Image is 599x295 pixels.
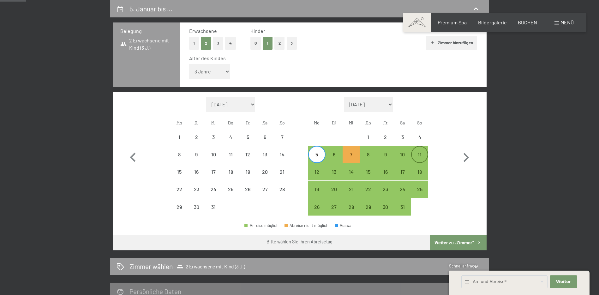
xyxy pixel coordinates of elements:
div: Sun Dec 28 2025 [273,181,291,198]
div: Abreise nicht möglich [205,198,222,215]
div: Abreise nicht möglich [188,128,205,145]
button: Zimmer hinzufügen [426,36,477,50]
div: Fri Dec 12 2025 [239,146,256,163]
div: Abreise nicht möglich [222,163,239,180]
div: Abreise möglich [377,181,394,198]
div: 14 [274,152,290,168]
div: Abreise möglich [394,198,411,215]
div: Abreise möglich [343,163,360,180]
div: Abreise nicht möglich [222,128,239,145]
div: Tue Jan 27 2026 [326,198,343,215]
div: Tue Dec 23 2025 [188,181,205,198]
div: Mon Dec 29 2025 [171,198,188,215]
div: 12 [309,169,325,185]
div: Abreise nicht möglich [239,181,256,198]
button: 4 [225,37,236,50]
div: Sun Jan 11 2026 [411,146,428,163]
div: 30 [377,204,393,220]
div: Tue Dec 09 2025 [188,146,205,163]
div: Mon Dec 15 2025 [171,163,188,180]
div: Fri Jan 02 2026 [377,128,394,145]
div: Wed Jan 21 2026 [343,181,360,198]
div: Thu Jan 08 2026 [360,146,377,163]
div: Abreise möglich [394,181,411,198]
div: Tue Dec 30 2025 [188,198,205,215]
abbr: Mittwoch [349,120,353,125]
div: Wed Dec 10 2025 [205,146,222,163]
div: Wed Dec 03 2025 [205,128,222,145]
div: Abreise möglich [308,146,325,163]
button: 1 [189,37,199,50]
div: Sun Dec 14 2025 [273,146,291,163]
div: 20 [326,187,342,203]
a: Premium Spa [438,19,467,25]
div: Abreise nicht möglich [188,146,205,163]
div: 19 [309,187,325,203]
span: 2 Erwachsene mit Kind (3 J.) [177,263,245,270]
div: 25 [412,187,428,203]
div: Abreise nicht möglich [411,128,428,145]
div: Thu Jan 01 2026 [360,128,377,145]
div: 27 [326,204,342,220]
div: 9 [189,152,204,168]
button: 1 [263,37,273,50]
div: Thu Jan 29 2026 [360,198,377,215]
abbr: Dienstag [332,120,336,125]
div: 1 [360,135,376,150]
div: 18 [223,169,239,185]
div: Abreise nicht möglich [205,128,222,145]
div: Wed Jan 07 2026 [343,146,360,163]
div: 19 [240,169,256,185]
div: 23 [189,187,204,203]
div: Sat Jan 03 2026 [394,128,411,145]
div: Abreise nicht möglich [273,163,291,180]
button: 2 [274,37,285,50]
div: Abreise nicht möglich [205,163,222,180]
span: Weiter [556,279,571,285]
div: Fri Jan 23 2026 [377,181,394,198]
div: Tue Dec 02 2025 [188,128,205,145]
div: 18 [412,169,428,185]
div: Mon Jan 19 2026 [308,181,325,198]
div: Sat Jan 24 2026 [394,181,411,198]
div: Thu Dec 04 2025 [222,128,239,145]
div: Abreise nicht möglich [256,181,273,198]
div: 6 [326,152,342,168]
div: 9 [377,152,393,168]
span: Kinder [250,28,265,34]
div: 29 [360,204,376,220]
h3: Belegung [120,28,172,35]
div: Mon Dec 01 2025 [171,128,188,145]
div: Abreise möglich [360,146,377,163]
abbr: Montag [314,120,320,125]
abbr: Donnerstag [366,120,371,125]
div: 21 [343,187,359,203]
div: 5 [240,135,256,150]
span: Menü [560,19,574,25]
div: 16 [189,169,204,185]
div: Abreise möglich [343,181,360,198]
div: 22 [171,187,187,203]
div: Fri Dec 26 2025 [239,181,256,198]
div: 27 [257,187,273,203]
div: 10 [206,152,221,168]
div: Abreise möglich [360,163,377,180]
div: Abreise möglich [326,198,343,215]
div: 3 [206,135,221,150]
div: Thu Dec 11 2025 [222,146,239,163]
div: Abreise nicht möglich [394,128,411,145]
abbr: Donnerstag [228,120,233,125]
div: Abreise nicht möglich [273,181,291,198]
a: Bildergalerie [478,19,507,25]
div: 16 [377,169,393,185]
div: Abreise möglich [377,163,394,180]
div: 31 [395,204,410,220]
button: Vorheriger Monat [124,97,142,216]
div: 4 [412,135,428,150]
button: 2 [201,37,211,50]
div: Fri Dec 19 2025 [239,163,256,180]
span: Schnellanfrage [449,263,476,268]
div: 1 [171,135,187,150]
div: Sat Dec 06 2025 [256,128,273,145]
